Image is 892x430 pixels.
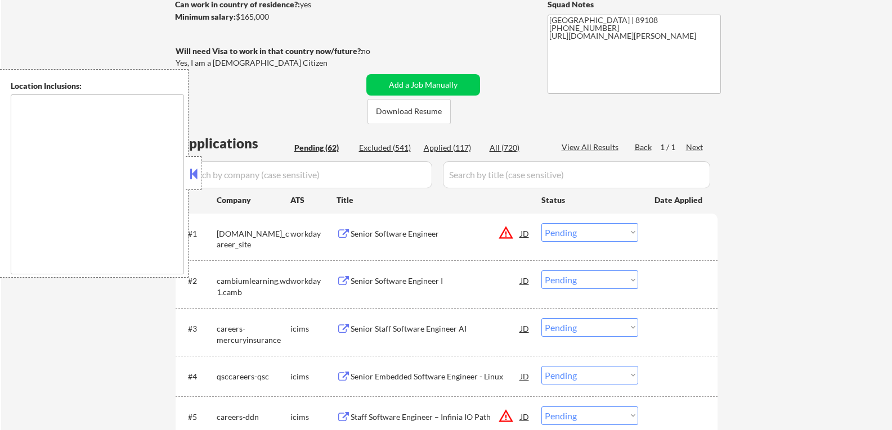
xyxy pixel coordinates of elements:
div: Company [217,194,290,206]
div: Date Applied [655,194,704,206]
strong: Minimum salary: [175,12,236,21]
div: $165,000 [175,11,362,22]
div: Senior Software Engineer [351,228,521,239]
div: cambiumlearning.wd1.camb [217,275,290,297]
div: #5 [188,411,208,423]
div: icims [290,371,337,382]
div: JD [519,270,531,291]
div: Senior Embedded Software Engineer - Linux [351,371,521,382]
div: workday [290,275,337,287]
div: Senior Staff Software Engineer AI [351,323,521,334]
div: Senior Software Engineer I [351,275,521,287]
div: View All Results [562,142,622,153]
div: Staff Software Engineer – Infinia IO Path [351,411,521,423]
div: qsccareers-qsc [217,371,290,382]
button: Add a Job Manually [366,74,480,96]
div: Yes, I am a [DEMOGRAPHIC_DATA] Citizen [176,57,366,69]
div: Status [541,189,638,210]
div: Pending (62) [294,142,351,153]
div: Location Inclusions: [11,80,184,92]
button: Download Resume [367,99,451,124]
div: careers-ddn [217,411,290,423]
div: Title [337,194,531,206]
div: JD [519,223,531,243]
div: All (720) [490,142,546,153]
div: #3 [188,323,208,334]
div: icims [290,411,337,423]
div: careers-mercuryinsurance [217,323,290,345]
div: Applied (117) [424,142,480,153]
div: 1 / 1 [660,142,686,153]
div: Excluded (541) [359,142,415,153]
div: Next [686,142,704,153]
div: #2 [188,275,208,287]
button: warning_amber [498,225,514,241]
input: Search by title (case sensitive) [443,161,710,188]
div: JD [519,318,531,338]
div: ATS [290,194,337,206]
strong: Will need Visa to work in that country now/future?: [176,46,363,56]
button: warning_amber [498,408,514,424]
div: workday [290,228,337,239]
div: JD [519,366,531,386]
div: icims [290,323,337,334]
input: Search by company (case sensitive) [179,161,432,188]
div: [DOMAIN_NAME]_career_site [217,228,290,250]
div: #4 [188,371,208,382]
div: no [361,46,393,57]
div: JD [519,406,531,427]
div: Applications [179,137,290,150]
div: Back [635,142,653,153]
